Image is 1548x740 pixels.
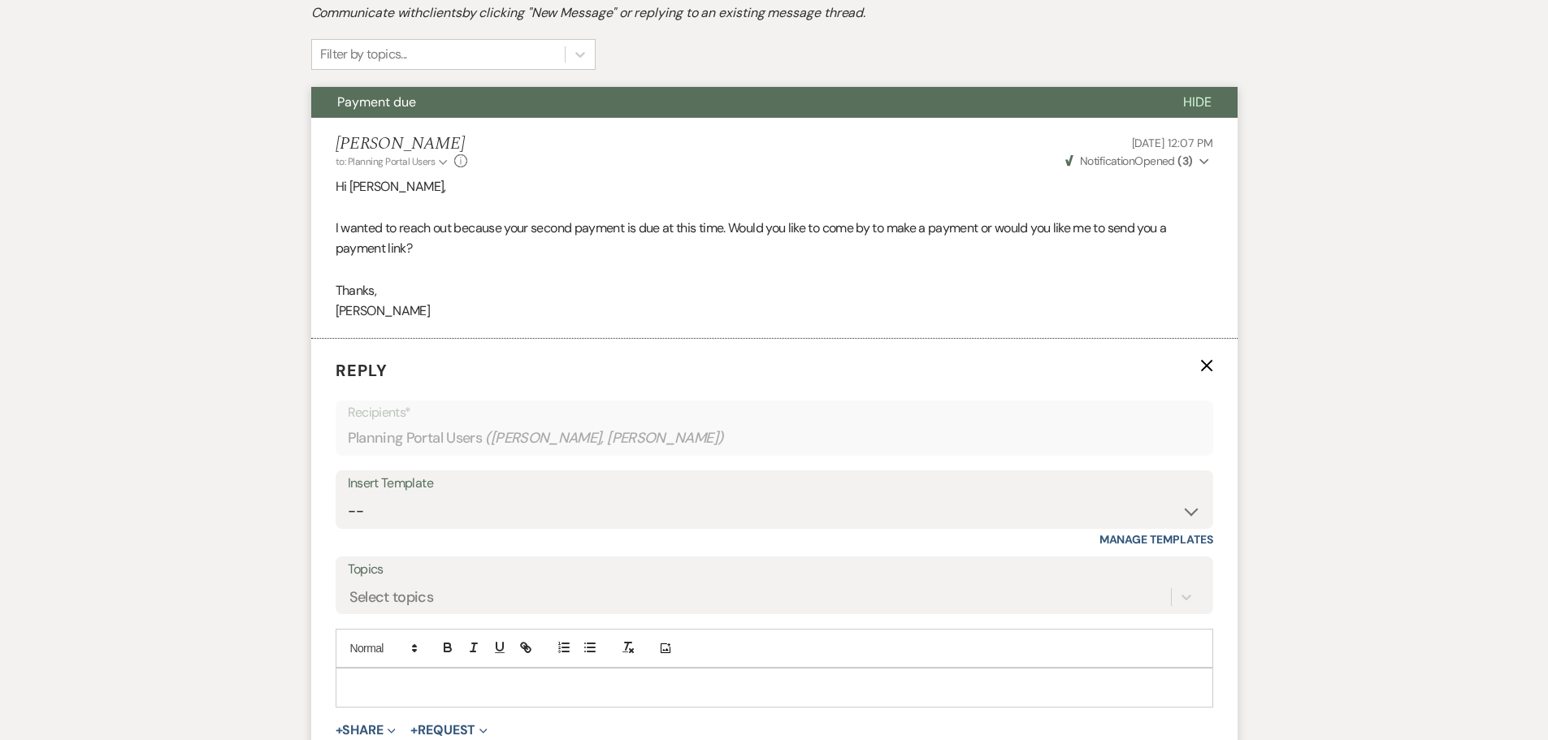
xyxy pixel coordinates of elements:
[336,154,451,169] button: to: Planning Portal Users
[1099,532,1213,547] a: Manage Templates
[1157,87,1238,118] button: Hide
[410,724,488,737] button: Request
[1132,136,1213,150] span: [DATE] 12:07 PM
[349,586,434,608] div: Select topics
[485,427,724,449] span: ( [PERSON_NAME], [PERSON_NAME] )
[348,558,1201,582] label: Topics
[348,472,1201,495] div: Insert Template
[311,3,1238,23] h2: Communicate with clients by clicking "New Message" or replying to an existing message thread.
[337,93,416,110] span: Payment due
[336,301,1213,322] p: [PERSON_NAME]
[1183,93,1212,110] span: Hide
[1080,154,1134,168] span: Notification
[336,155,436,168] span: to: Planning Portal Users
[1065,154,1193,168] span: Opened
[336,280,1213,301] p: Thanks,
[336,218,1213,259] p: I wanted to reach out because your second payment is due at this time. Would you like to come by ...
[336,176,1213,197] p: Hi [PERSON_NAME],
[311,87,1157,118] button: Payment due
[348,422,1201,454] div: Planning Portal Users
[410,724,418,737] span: +
[336,724,343,737] span: +
[1063,153,1213,170] button: NotificationOpened (3)
[348,402,1201,423] p: Recipients*
[1177,154,1192,168] strong: ( 3 )
[336,134,468,154] h5: [PERSON_NAME]
[320,45,407,64] div: Filter by topics...
[336,724,397,737] button: Share
[336,360,388,381] span: Reply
